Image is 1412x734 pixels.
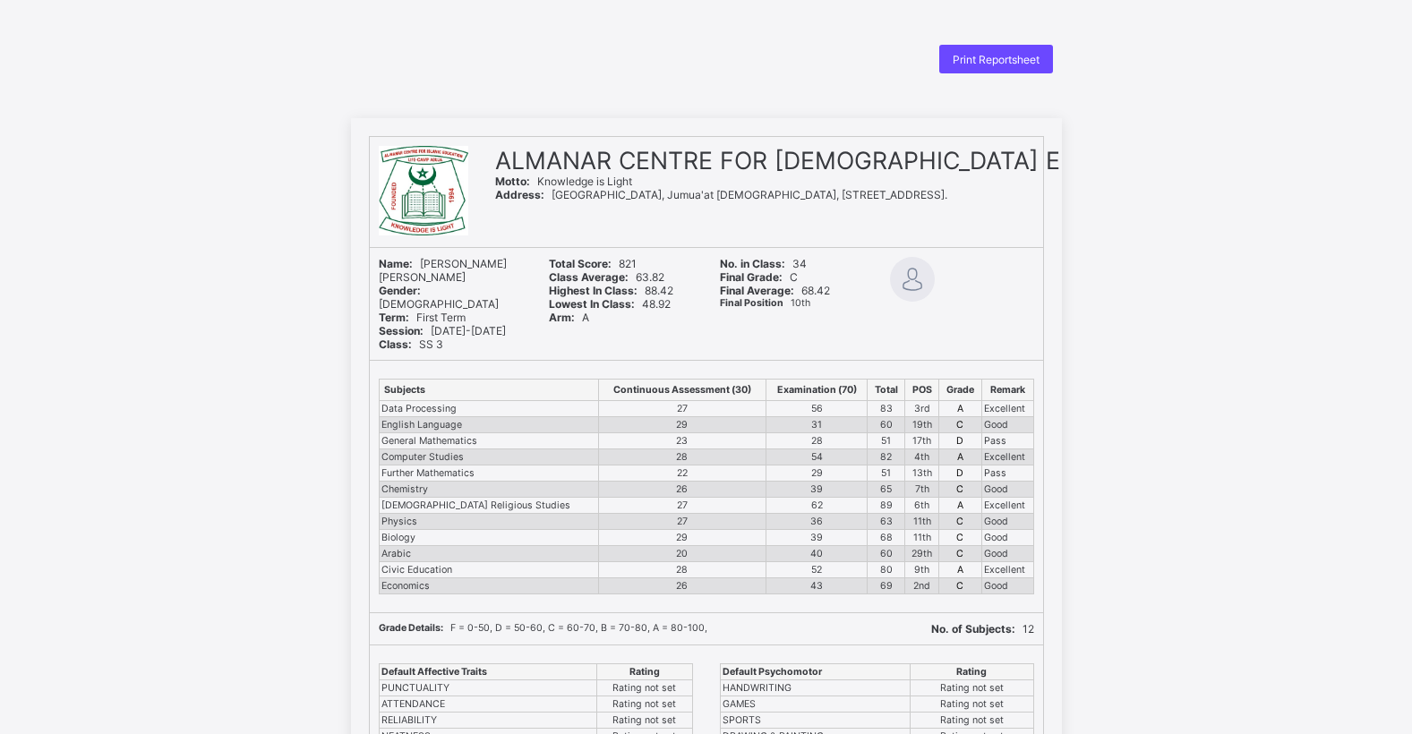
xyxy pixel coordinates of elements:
td: C [938,577,981,593]
b: No. of Subjects: [931,622,1015,636]
span: 48.92 [549,297,671,311]
th: Default Psychomotor [720,663,911,679]
td: Good [981,529,1033,545]
td: 28 [766,432,868,448]
b: Arm: [549,311,575,324]
td: 6th [905,497,938,513]
span: First Term [379,311,466,324]
td: RELIABILITY [379,712,596,728]
th: Subjects [379,379,598,400]
td: A [938,561,981,577]
td: 27 [598,497,766,513]
span: SS 3 [379,337,443,351]
td: Rating not set [911,696,1033,712]
span: [GEOGRAPHIC_DATA], Jumua'at [DEMOGRAPHIC_DATA], [STREET_ADDRESS]. [495,188,947,201]
td: C [938,529,981,545]
span: 34 [720,257,807,270]
td: PUNCTUALITY [379,679,596,696]
span: 821 [549,257,637,270]
span: A [549,311,589,324]
td: Excellent [981,561,1033,577]
td: 39 [766,529,868,545]
td: General Mathematics [379,432,598,448]
td: 60 [868,416,905,432]
b: Session: [379,324,424,337]
b: Final Position [720,297,783,309]
td: Rating not set [596,696,692,712]
td: English Language [379,416,598,432]
td: 9th [905,561,938,577]
th: Rating [596,663,692,679]
td: 56 [766,400,868,416]
td: Physics [379,513,598,529]
td: 40 [766,545,868,561]
td: C [938,416,981,432]
td: 22 [598,465,766,481]
td: Pass [981,465,1033,481]
td: 83 [868,400,905,416]
b: Class Average: [549,270,629,284]
td: Arabic [379,545,598,561]
td: 11th [905,529,938,545]
th: Grade [938,379,981,400]
td: 23 [598,432,766,448]
td: 2nd [905,577,938,593]
td: C [938,545,981,561]
td: SPORTS [720,712,911,728]
td: 63 [868,513,905,529]
td: A [938,400,981,416]
td: 31 [766,416,868,432]
td: 68 [868,529,905,545]
span: Print Reportsheet [953,53,1040,66]
td: 29 [766,465,868,481]
span: [DATE]-[DATE] [379,324,506,337]
td: 3rd [905,400,938,416]
th: Continuous Assessment (30) [598,379,766,400]
td: [DEMOGRAPHIC_DATA] Religious Studies [379,497,598,513]
td: 65 [868,481,905,497]
span: 63.82 [549,270,664,284]
td: Civic Education [379,561,598,577]
td: 51 [868,432,905,448]
span: C [720,270,798,284]
td: Further Mathematics [379,465,598,481]
td: 52 [766,561,868,577]
td: 39 [766,481,868,497]
b: Lowest In Class: [549,297,635,311]
td: 80 [868,561,905,577]
span: ALMANAR CENTRE FOR [DEMOGRAPHIC_DATA] EDUCATION [495,146,1184,175]
span: 68.42 [720,284,830,297]
span: [DEMOGRAPHIC_DATA] [379,284,499,311]
th: Rating [911,663,1033,679]
b: Motto: [495,175,530,188]
b: Final Grade: [720,270,783,284]
th: Examination (70) [766,379,868,400]
td: 62 [766,497,868,513]
span: F = 0-50, D = 50-60, C = 60-70, B = 70-80, A = 80-100, [379,622,707,634]
b: No. in Class: [720,257,785,270]
td: 54 [766,448,868,465]
td: Good [981,577,1033,593]
td: D [938,432,981,448]
td: 29 [598,529,766,545]
td: 26 [598,577,766,593]
td: Data Processing [379,400,598,416]
b: Gender: [379,284,421,297]
td: Computer Studies [379,448,598,465]
b: Name: [379,257,413,270]
td: 28 [598,448,766,465]
td: ATTENDANCE [379,696,596,712]
td: 28 [598,561,766,577]
span: Knowledge is Light [495,175,632,188]
span: 88.42 [549,284,673,297]
b: Highest In Class: [549,284,638,297]
td: Good [981,416,1033,432]
td: 51 [868,465,905,481]
span: 12 [931,622,1034,636]
td: Pass [981,432,1033,448]
td: Rating not set [911,679,1033,696]
th: Default Affective Traits [379,663,596,679]
td: Excellent [981,400,1033,416]
b: Grade Details: [379,622,443,634]
td: Rating not set [596,712,692,728]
